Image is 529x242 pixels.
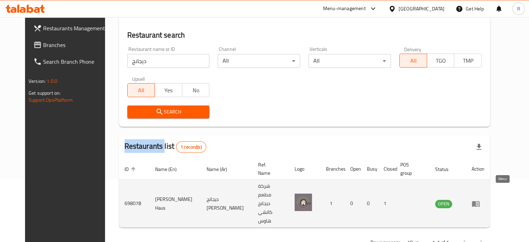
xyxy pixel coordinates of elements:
span: Get support on: [29,88,61,97]
h2: Restaurant search [127,30,482,40]
div: Export file [471,139,487,155]
button: All [127,83,155,97]
a: Support.OpsPlatform [29,95,73,104]
th: Closed [378,158,395,180]
th: Open [345,158,361,180]
td: ديجانج [PERSON_NAME] [201,180,253,228]
span: Search [133,108,204,116]
input: Search for restaurant name or ID.. [127,54,210,68]
td: 1 [378,180,395,228]
span: POS group [400,161,421,177]
button: No [182,83,210,97]
span: Name (En) [155,165,186,173]
button: Yes [154,83,182,97]
button: Search [127,106,210,118]
button: All [399,54,427,68]
label: Upsell [132,76,145,81]
div: [GEOGRAPHIC_DATA] [399,5,444,13]
td: 698078 [119,180,150,228]
span: No [185,85,207,95]
span: Search Branch Phone [43,57,108,66]
span: 1 record(s) [176,144,206,150]
span: Name (Ar) [207,165,236,173]
div: All [308,54,391,68]
span: Branches [43,41,108,49]
a: Search Branch Phone [28,53,113,70]
span: Version: [29,77,46,86]
div: All [218,54,300,68]
td: 0 [361,180,378,228]
td: 0 [345,180,361,228]
span: TMP [457,56,479,66]
button: TGO [427,54,455,68]
th: Busy [361,158,378,180]
span: All [402,56,424,66]
div: Total records count [176,141,206,153]
label: Delivery [404,47,422,52]
span: R [517,5,520,13]
h2: Restaurants list [125,141,206,153]
th: Branches [320,158,345,180]
span: Status [435,165,458,173]
th: Action [466,158,490,180]
table: enhanced table [119,158,490,228]
button: TMP [454,54,482,68]
th: Logo [289,158,320,180]
span: All [130,85,152,95]
img: Dejang Kachchi Haus [295,194,312,211]
a: Restaurants Management [28,20,113,37]
span: Yes [158,85,179,95]
span: Restaurants Management [43,24,108,32]
td: [PERSON_NAME] Haus [150,180,201,228]
span: ID [125,165,138,173]
div: Menu-management [323,5,366,13]
a: Branches [28,37,113,53]
span: TGO [430,56,452,66]
td: 1 [320,180,345,228]
span: OPEN [435,200,452,208]
span: Ref. Name [258,161,281,177]
span: 1.0.0 [47,77,57,86]
td: شركة مطعم ديجانج كاتشي هاوس [253,180,289,228]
